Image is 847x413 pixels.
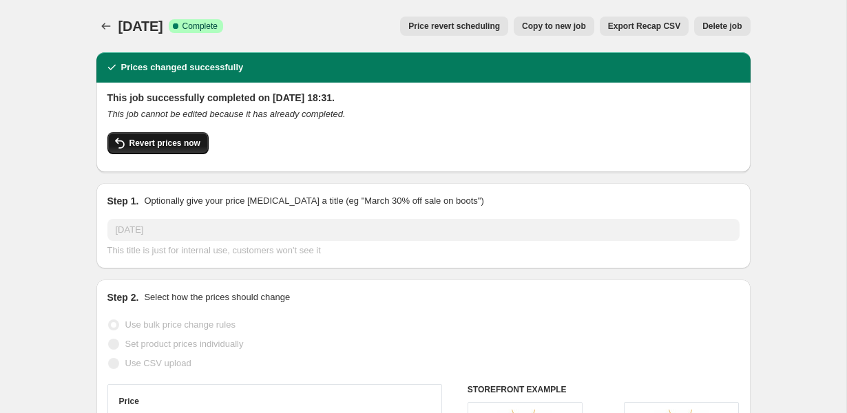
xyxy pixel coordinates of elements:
h2: Prices changed successfully [121,61,244,74]
button: Copy to new job [514,17,594,36]
button: Price change jobs [96,17,116,36]
span: This title is just for internal use, customers won't see it [107,245,321,255]
p: Optionally give your price [MEDICAL_DATA] a title (eg "March 30% off sale on boots") [144,194,483,208]
span: Complete [182,21,218,32]
button: Price revert scheduling [400,17,508,36]
span: [DATE] [118,19,163,34]
span: Use CSV upload [125,358,191,368]
span: Copy to new job [522,21,586,32]
h2: Step 1. [107,194,139,208]
i: This job cannot be edited because it has already completed. [107,109,346,119]
span: Export Recap CSV [608,21,680,32]
span: Price revert scheduling [408,21,500,32]
h3: Price [119,396,139,407]
span: Delete job [702,21,742,32]
h6: STOREFRONT EXAMPLE [468,384,740,395]
button: Revert prices now [107,132,209,154]
span: Use bulk price change rules [125,319,236,330]
h2: Step 2. [107,290,139,304]
button: Export Recap CSV [600,17,689,36]
span: Set product prices individually [125,339,244,349]
span: Revert prices now [129,138,200,149]
button: Delete job [694,17,750,36]
input: 30% off holiday sale [107,219,740,241]
h2: This job successfully completed on [DATE] 18:31. [107,91,740,105]
p: Select how the prices should change [144,290,290,304]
